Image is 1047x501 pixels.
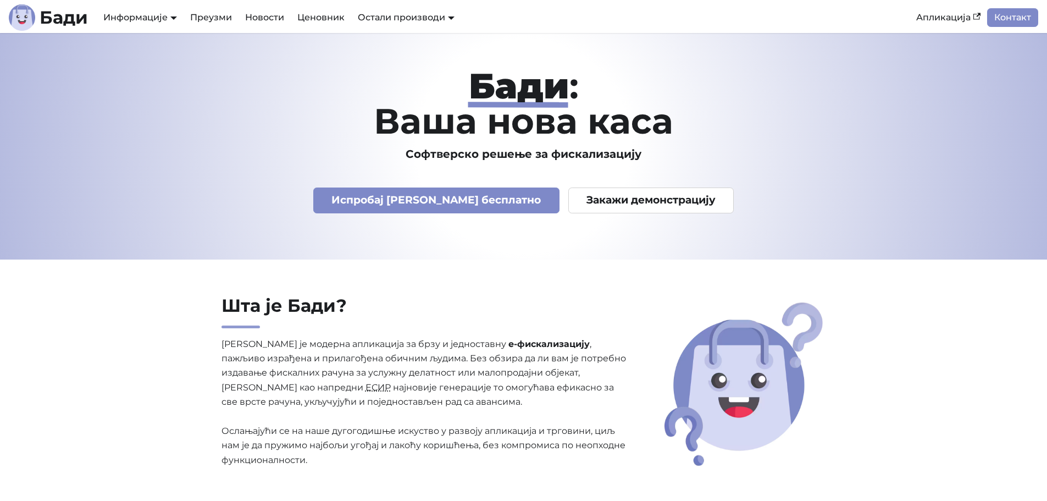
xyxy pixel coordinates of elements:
a: Ценовник [291,8,351,27]
a: Закажи демонстрацију [568,188,734,213]
a: Испробај [PERSON_NAME] бесплатно [313,188,559,213]
h2: Шта је Бади? [221,295,627,328]
a: Контакт [987,8,1038,27]
h3: Софтверско решење за фискализацију [170,147,878,161]
a: Апликација [910,8,987,27]
p: [PERSON_NAME] је модерна апликација за брзу и једноставну , пажљиво израђена и прилагођена обични... [221,337,627,468]
b: Бади [40,9,88,26]
a: Информације [103,12,177,23]
a: Новости [239,8,291,27]
strong: Бади [469,64,569,107]
strong: е-фискализацију [508,339,590,349]
a: ЛогоБади [9,4,88,31]
a: Преузми [184,8,239,27]
h1: : Ваша нова каса [170,68,878,139]
img: Лого [9,4,35,31]
img: Шта је Бади? [661,299,827,470]
abbr: Електронски систем за издавање рачуна [365,382,391,393]
a: Остали производи [358,12,455,23]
